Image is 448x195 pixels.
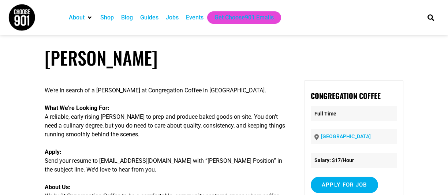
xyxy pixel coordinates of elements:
[100,13,114,22] a: Shop
[321,133,371,139] a: [GEOGRAPHIC_DATA]
[311,177,378,193] input: Apply for job
[65,11,97,24] div: About
[69,13,85,22] a: About
[186,13,204,22] a: Events
[45,86,286,95] p: We’re in search of a [PERSON_NAME] at Congregation Coffee in [GEOGRAPHIC_DATA].
[214,13,274,22] a: Get Choose901 Emails
[166,13,179,22] a: Jobs
[45,184,71,191] strong: About Us:
[45,104,109,111] strong: What We’re Looking For:
[311,90,381,101] strong: Congregation Coffee
[140,13,158,22] a: Guides
[65,11,415,24] nav: Main nav
[45,47,403,69] h1: [PERSON_NAME]
[311,153,397,168] li: Salary: $17/Hour
[311,106,397,121] p: Full Time
[45,148,61,155] strong: Apply:
[45,148,286,174] p: Send your resume to [EMAIL_ADDRESS][DOMAIN_NAME] with “[PERSON_NAME] Position” in the subject lin...
[425,11,437,23] div: Search
[121,13,133,22] a: Blog
[45,104,286,139] p: A reliable, early-rising [PERSON_NAME] to prep and produce baked goods on-site. You don’t need a ...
